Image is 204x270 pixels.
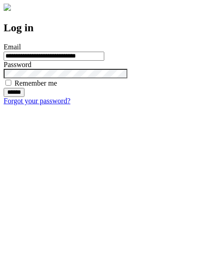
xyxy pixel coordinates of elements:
[4,97,70,105] a: Forgot your password?
[4,22,200,34] h2: Log in
[15,79,57,87] label: Remember me
[4,61,31,68] label: Password
[4,43,21,51] label: Email
[4,4,11,11] img: logo-4e3dc11c47720685a147b03b5a06dd966a58ff35d612b21f08c02c0306f2b779.png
